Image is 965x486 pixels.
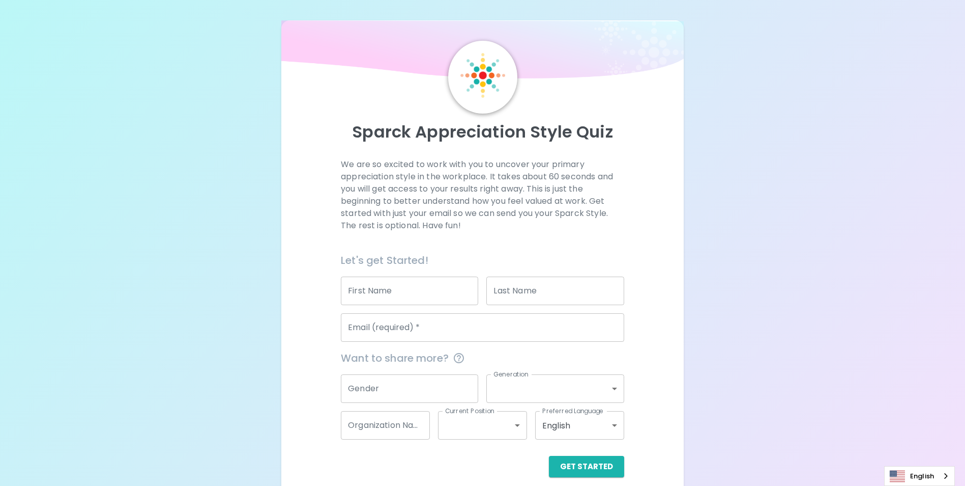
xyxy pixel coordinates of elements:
svg: This information is completely confidential and only used for aggregated appreciation studies at ... [453,352,465,364]
button: Get Started [549,456,624,477]
div: Language [884,466,955,486]
a: English [885,467,954,485]
img: wave [281,20,683,84]
img: Sparck Logo [460,53,505,98]
h6: Let's get Started! [341,252,624,268]
label: Preferred Language [542,407,603,415]
p: We are so excited to work with you to uncover your primary appreciation style in the workplace. I... [341,158,624,232]
aside: Language selected: English [884,466,955,486]
div: English [535,411,624,440]
span: Want to share more? [341,350,624,366]
p: Sparck Appreciation Style Quiz [294,122,671,142]
label: Generation [493,370,529,379]
label: Current Position [445,407,494,415]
